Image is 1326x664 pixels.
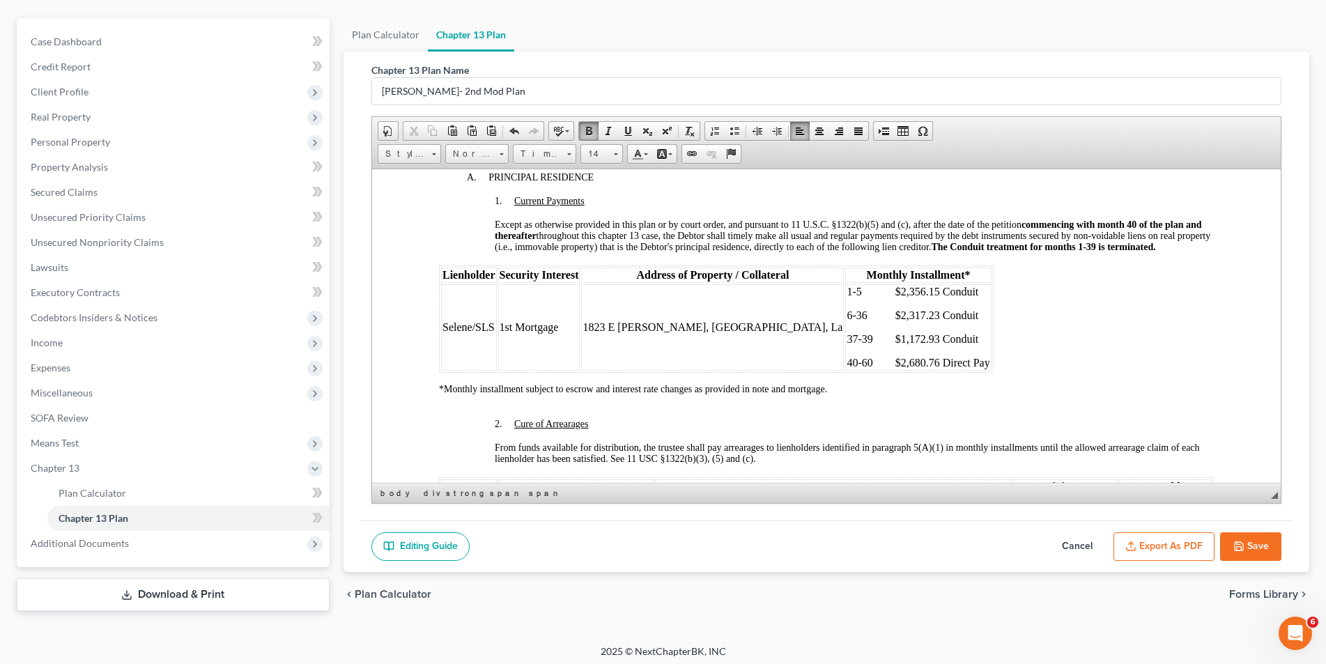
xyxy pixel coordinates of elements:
span: Real Property [31,111,91,123]
a: Link [682,145,702,163]
iframe: Intercom live chat [1279,617,1312,650]
span: Property Analysis [31,161,108,173]
a: body element [378,486,419,500]
span: Personal Property [31,136,110,148]
span: Means Test [31,437,79,449]
span: Chapter 13 Plan [59,512,128,524]
a: Paste [442,122,462,140]
a: Lawsuits [20,255,330,280]
i: chevron_left [344,589,355,600]
span: Plan Calculator [59,487,126,499]
a: Normal (DIV) [445,144,509,164]
a: Editing Guide [371,532,470,562]
input: Enter name... [372,78,1281,105]
span: 14 [581,145,609,163]
button: Export as PDF [1113,532,1215,562]
a: 14 [580,144,623,164]
span: Plan Calculator [355,589,431,600]
a: Download & Print [17,578,330,611]
a: Spell Checker [549,122,573,140]
a: Times New Roman [513,144,576,164]
span: Styles [378,145,427,163]
a: Chapter 13 Plan [47,506,330,531]
span: Case Dashboard [31,36,102,47]
a: Text Color [628,145,652,163]
a: Secured Claims [20,180,330,205]
span: From funds available for distribution, the trustee shall pay arrearages to lienholders identified... [123,273,828,295]
span: Lawsuits [31,261,68,273]
span: Forms Library [1229,589,1298,600]
a: Unlink [702,145,721,163]
a: Table [893,122,913,140]
label: Chapter 13 Plan Name [371,63,469,77]
a: Anchor [721,145,741,163]
a: Decrease Indent [748,122,767,140]
a: Paste as plain text [462,122,481,140]
span: Expenses [31,362,70,373]
a: Cut [403,122,423,140]
iframe: Rich Text Editor, document-ckeditor [372,169,1281,483]
a: Styles [378,144,441,164]
span: Miscellaneous [31,387,93,399]
a: Copy [423,122,442,140]
a: Document Properties [378,122,398,140]
a: Remove Format [680,122,700,140]
span: Times New Roman [514,145,562,163]
a: Align Right [829,122,849,140]
a: strong element [443,486,486,500]
a: Credit Report [20,54,330,79]
button: Cancel [1047,532,1108,562]
a: Background Color [652,145,677,163]
button: Save [1220,532,1281,562]
a: Italic [599,122,618,140]
a: Insert Special Character [913,122,932,140]
a: Unsecured Nonpriority Claims [20,230,330,255]
span: Unsecured Nonpriority Claims [31,236,164,248]
span: Additional Documents [31,537,129,549]
span: 6 [1307,617,1318,628]
span: Codebtors Insiders & Notices [31,311,157,323]
u: Cure of Arrearages [142,249,217,260]
span: *Monthly installment subject to escrow and interest rate changes as provided in note and mortgage. [67,215,455,225]
a: div element [421,486,442,500]
a: Paste from Word [481,122,501,140]
span: Unsecured Priority Claims [31,211,146,223]
a: Chapter 13 Plan [428,18,514,52]
a: Undo [504,122,524,140]
a: Align Left [790,122,810,140]
span: Client Profile [31,86,88,98]
span: Income [31,337,63,348]
span: 40-60 $2,680.76 Direct Pay [475,187,617,199]
a: Redo [524,122,543,140]
a: Property Analysis [20,155,330,180]
a: Insert/Remove Numbered List [705,122,725,140]
a: Superscript [657,122,677,140]
a: Justify [849,122,868,140]
a: Center [810,122,829,140]
a: Case Dashboard [20,29,330,54]
span: Resize [1271,492,1278,499]
a: Insert/Remove Bulleted List [725,122,744,140]
a: Insert Page Break for Printing [874,122,893,140]
a: Underline [618,122,638,140]
span: Monthly Installment* [763,311,823,336]
i: chevron_right [1298,589,1309,600]
a: span element [526,486,564,500]
a: Unsecured Priority Claims [20,205,330,230]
